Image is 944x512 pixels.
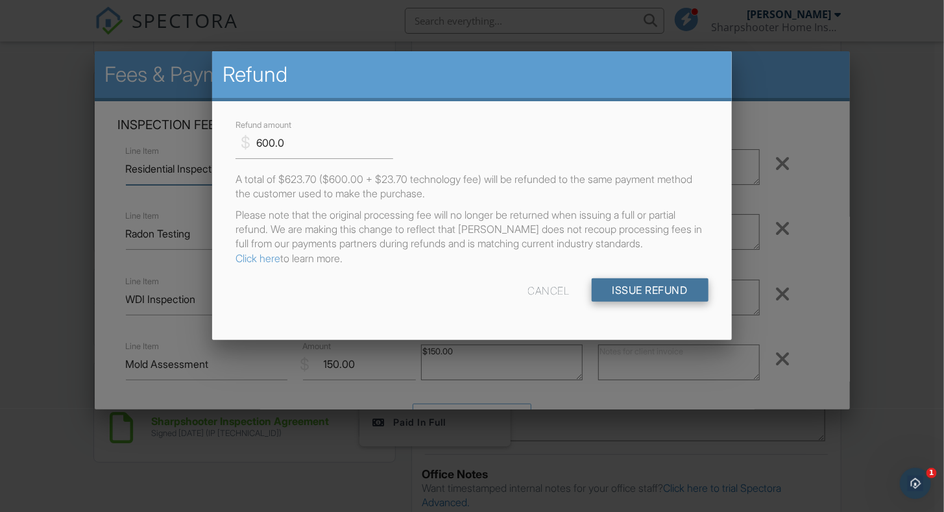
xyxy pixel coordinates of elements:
iframe: Intercom live chat [900,468,931,499]
p: A total of $623.70 ($600.00 + $23.70 technology fee) will be refunded to the same payment method ... [236,172,708,201]
label: Refund amount [236,119,291,131]
div: $ [241,132,250,154]
span: 1 [926,468,937,478]
input: Issue Refund [592,278,708,302]
p: Please note that the original processing fee will no longer be returned when issuing a full or pa... [236,208,708,266]
h2: Refund [223,62,721,88]
div: Cancel [528,278,570,302]
a: Click here [236,252,280,265]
